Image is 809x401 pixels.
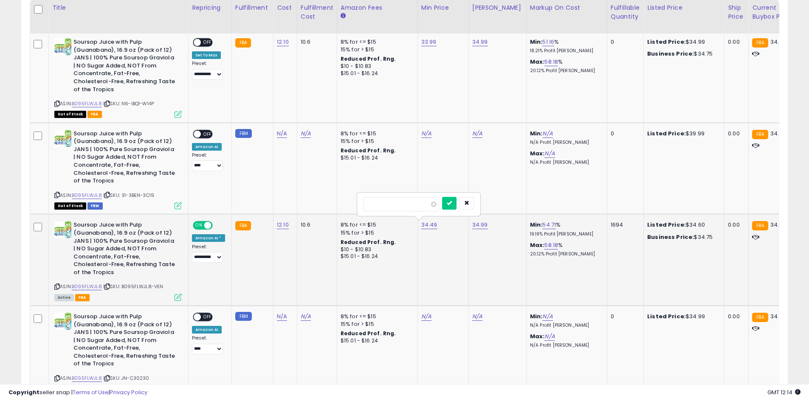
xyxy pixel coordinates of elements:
[752,130,768,139] small: FBA
[341,229,411,237] div: 15% for > $15
[647,312,686,320] b: Listed Price:
[542,221,556,229] a: 54.71
[75,294,90,301] span: FBA
[235,38,251,48] small: FBA
[611,313,637,320] div: 0
[728,221,742,229] div: 0.00
[752,313,768,322] small: FBA
[530,68,600,74] p: 20.12% Profit [PERSON_NAME]
[647,129,686,137] b: Listed Price:
[647,221,686,229] b: Listed Price:
[192,152,225,171] div: Preset:
[611,130,637,137] div: 0
[341,330,396,337] b: Reduced Prof. Rng.
[544,149,555,158] a: N/A
[341,221,411,229] div: 8% for <= $15
[73,388,109,396] a: Terms of Use
[421,38,437,46] a: 33.99
[647,3,721,12] div: Listed Price
[530,58,545,66] b: Max:
[728,38,742,46] div: 0.00
[530,221,600,237] div: %
[103,283,163,290] span: | SKU: B095FLWJL8-VEN
[530,3,603,12] div: Markup on Cost
[544,241,558,250] a: 58.18
[73,38,177,95] b: Soursop Juice with Pulp (Guanabana), 16.9 oz (Pack of 12) JANS | 100% Pure Soursop Graviola | NO ...
[54,111,86,118] span: All listings that are currently out of stock and unavailable for purchase on Amazon
[192,61,225,80] div: Preset:
[530,149,545,157] b: Max:
[421,312,431,321] a: N/A
[235,312,252,321] small: FBM
[201,130,214,137] span: OFF
[103,375,149,381] span: | SKU: JN-C30230
[647,50,694,58] b: Business Price:
[301,3,333,21] div: Fulfillment Cost
[728,313,742,320] div: 0.00
[54,294,74,301] span: All listings currently available for purchase on Amazon
[530,322,600,328] p: N/A Profit [PERSON_NAME]
[530,332,545,340] b: Max:
[341,238,396,246] b: Reduced Prof. Rng.
[72,100,102,107] a: B095FLWJL8
[194,222,204,229] span: ON
[542,38,554,46] a: 51.16
[8,388,39,396] strong: Copyright
[201,39,214,46] span: OFF
[277,3,293,12] div: Cost
[647,313,718,320] div: $34.99
[192,335,225,354] div: Preset:
[192,234,225,242] div: Amazon AI *
[544,58,558,66] a: 58.18
[770,221,786,229] span: 34.99
[235,221,251,230] small: FBA
[530,251,600,257] p: 20.12% Profit [PERSON_NAME]
[87,111,102,118] span: FBA
[211,222,225,229] span: OFF
[192,3,228,12] div: Repricing
[647,221,718,229] div: $34.60
[87,202,103,210] span: FBM
[103,100,154,107] span: | SKU: N6-IBQ1-W14P
[530,38,600,54] div: %
[341,246,411,253] div: $10 - $10.83
[530,231,600,237] p: 19.19% Profit [PERSON_NAME]
[530,312,543,320] b: Min:
[421,221,437,229] a: 34.49
[341,313,411,320] div: 8% for <= $15
[341,253,411,260] div: $15.01 - $16.24
[277,38,289,46] a: 12.10
[341,12,346,20] small: Amazon Fees.
[767,388,801,396] span: 2025-09-13 12:14 GMT
[72,375,102,382] a: B095FLWJL8
[54,38,71,55] img: 51Rj7ksT3vL._SL40_.jpg
[192,244,225,263] div: Preset:
[728,3,745,21] div: Ship Price
[192,143,222,151] div: Amazon AI
[301,129,311,138] a: N/A
[201,314,214,321] span: OFF
[472,129,482,138] a: N/A
[277,221,289,229] a: 12.10
[752,3,796,21] div: Current Buybox Price
[277,312,287,321] a: N/A
[530,140,600,146] p: N/A Profit [PERSON_NAME]
[530,221,543,229] b: Min:
[341,55,396,62] b: Reduced Prof. Rng.
[54,313,71,330] img: 51Rj7ksT3vL._SL40_.jpg
[472,312,482,321] a: N/A
[235,3,270,12] div: Fulfillment
[341,38,411,46] div: 8% for <= $15
[728,130,742,137] div: 0.00
[647,50,718,58] div: $34.75
[611,38,637,46] div: 0
[73,313,177,370] b: Soursop Juice with Pulp (Guanabana), 16.9 oz (Pack of 12) JANS | 100% Pure Soursop Graviola | NO ...
[472,3,523,12] div: [PERSON_NAME]
[52,3,185,12] div: Title
[301,221,330,229] div: 10.6
[73,221,177,278] b: Soursop Juice with Pulp (Guanabana), 16.9 oz (Pack of 12) JANS | 100% Pure Soursop Graviola | NO ...
[341,320,411,328] div: 15% for > $15
[54,221,182,300] div: ASIN:
[472,221,488,229] a: 34.99
[611,3,640,21] div: Fulfillable Quantity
